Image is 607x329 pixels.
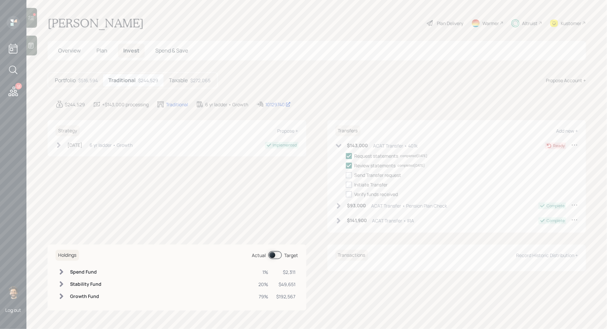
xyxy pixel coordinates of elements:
[67,142,82,148] div: [DATE]
[355,172,401,179] div: Send Transfer request
[90,142,133,148] div: 6 yr ladder • Growth
[70,281,101,287] h6: Stability Fund
[108,77,135,83] h5: Traditional
[70,294,101,299] h6: Growth Fund
[437,20,463,27] div: Plan Delivery
[373,142,418,149] div: ACAT Transfer • 401k
[15,83,22,89] div: 12
[516,252,578,258] div: Record Historic Distribution +
[259,293,269,300] div: 79%
[347,218,367,223] h6: $141,900
[65,101,85,108] div: $244,529
[205,101,248,108] div: 6 yr ladder • Growth
[277,269,296,276] div: $2,311
[277,293,296,300] div: $192,567
[169,77,188,83] h5: Taxable
[259,281,269,288] div: 20%
[96,47,107,54] span: Plan
[355,181,388,188] div: Initiate Transfer
[56,125,80,136] h6: Strategy
[7,286,20,299] img: eric-schwartz-headshot.png
[556,128,578,134] div: Add new +
[102,101,149,108] div: +$143,000 processing
[278,128,298,134] div: Propose +
[398,163,425,168] div: completed [DATE]
[265,101,291,108] div: 10129740
[335,250,368,261] h6: Transactions
[55,77,76,83] h5: Portfolio
[482,20,499,27] div: Warmer
[70,269,101,275] h6: Spend Fund
[56,250,79,261] h6: Holdings
[547,218,565,224] div: Complete
[347,203,366,209] h6: $93,000
[138,77,158,84] div: $244,529
[372,217,414,224] div: ACAT Transfer • IRA
[355,191,398,198] div: Verify funds received
[155,47,188,54] span: Spend & Save
[522,20,538,27] div: Altruist
[48,16,144,30] h1: [PERSON_NAME]
[355,162,396,169] div: Review statements
[355,152,398,159] div: Request statements
[547,203,565,209] div: Complete
[190,77,210,84] div: $272,065
[5,307,21,313] div: Log out
[277,281,296,288] div: $49,651
[371,202,447,209] div: ACAT Transfer • Pension Plan Check
[123,47,139,54] span: Invest
[166,101,188,108] div: Traditional
[78,77,98,84] div: $516,594
[400,153,428,158] div: completed [DATE]
[273,142,297,148] div: Implemented
[58,47,81,54] span: Overview
[553,143,565,149] div: Ready
[252,252,266,259] div: Actual
[561,20,581,27] div: Kustomer
[259,269,269,276] div: 1%
[285,252,298,259] div: Target
[546,77,586,84] div: Propose Account +
[347,143,368,148] h6: $143,000
[335,125,360,136] h6: Transfers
